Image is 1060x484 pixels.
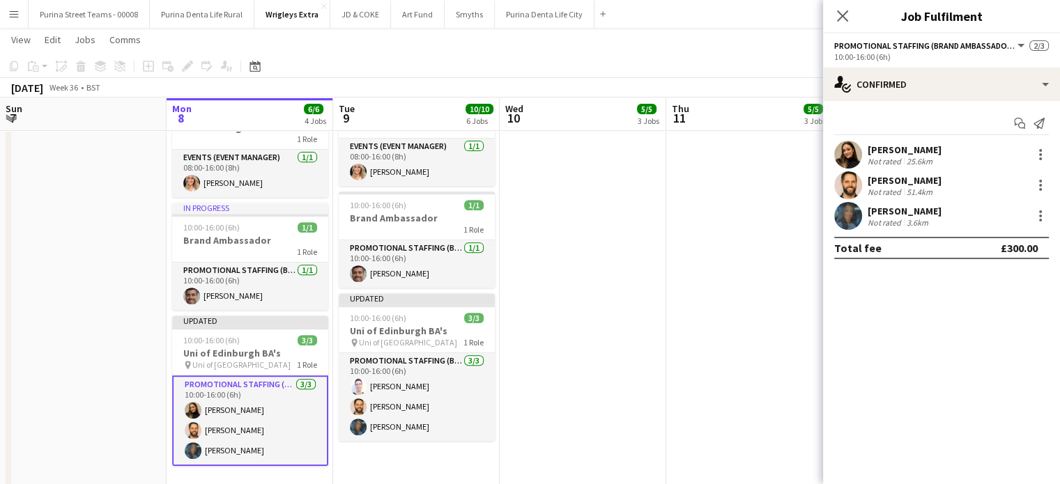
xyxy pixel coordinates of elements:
div: [PERSON_NAME] [868,205,942,217]
h3: Job Fulfilment [823,7,1060,25]
span: 7 [3,110,22,126]
app-job-card: 08:00-16:00 (8h)1/1Event Manager1 RoleEvents (Event Manager)1/108:00-16:00 (8h)[PERSON_NAME] [339,90,495,186]
div: Updated [172,315,328,327]
span: 10:00-16:00 (6h) [183,222,240,233]
app-card-role: Events (Event Manager)1/108:00-16:00 (8h)[PERSON_NAME] [172,150,328,197]
span: 9 [337,110,355,126]
div: [PERSON_NAME] [868,174,942,187]
span: 10:00-16:00 (6h) [183,335,240,345]
div: 51.4km [904,187,935,197]
app-card-role: Promotional Staffing (Brand Ambassadors)1/110:00-16:00 (6h)[PERSON_NAME] [172,263,328,310]
div: BST [86,82,100,93]
span: 1 Role [297,359,317,370]
app-job-card: 10:00-16:00 (6h)1/1Brand Ambassador1 RolePromotional Staffing (Brand Ambassadors)1/110:00-16:00 (... [339,192,495,288]
span: 3/3 [298,335,317,345]
div: Not rated [868,156,904,166]
button: Smyths [445,1,495,28]
h3: Brand Ambassador [339,212,495,224]
button: Purina Denta Life City [495,1,594,28]
button: Purina Street Teams - 00008 [29,1,150,28]
div: 25.6km [904,156,935,166]
app-job-card: In progress08:00-16:00 (8h)1/1Event Manager1 RoleEvents (Event Manager)1/108:00-16:00 (8h)[PERSON... [172,90,328,197]
span: Week 36 [46,82,81,93]
span: 11 [670,110,689,126]
span: 8 [170,110,192,126]
button: Art Fund [391,1,445,28]
app-card-role: Promotional Staffing (Brand Ambassadors)3/310:00-16:00 (6h)[PERSON_NAME][PERSON_NAME][PERSON_NAME] [172,375,328,466]
span: 1 Role [297,247,317,257]
app-card-role: Promotional Staffing (Brand Ambassadors)1/110:00-16:00 (6h)[PERSON_NAME] [339,240,495,288]
span: 10:00-16:00 (6h) [350,200,406,210]
span: Wed [505,102,523,115]
span: Uni of [GEOGRAPHIC_DATA] [359,337,457,348]
span: View [11,33,31,46]
span: Mon [172,102,192,115]
span: 5/5 [804,104,823,114]
app-job-card: In progress10:00-16:00 (6h)1/1Brand Ambassador1 RolePromotional Staffing (Brand Ambassadors)1/110... [172,203,328,310]
h3: Uni of Edinburgh BA's [172,347,328,359]
span: 2/3 [1029,40,1049,51]
span: Promotional Staffing (Brand Ambassadors) [834,40,1015,51]
span: 10:00-16:00 (6h) [350,313,406,323]
a: Jobs [69,31,101,49]
div: [PERSON_NAME] [868,143,942,156]
div: £300.00 [1001,241,1038,255]
div: Confirmed [823,68,1060,101]
span: Sun [6,102,22,115]
div: Not rated [868,217,904,228]
span: Thu [672,102,689,115]
span: 1 Role [463,337,484,348]
app-job-card: Updated10:00-16:00 (6h)3/3Uni of Edinburgh BA's Uni of [GEOGRAPHIC_DATA]1 RolePromotional Staffin... [172,315,328,466]
div: Not rated [868,187,904,197]
div: 3 Jobs [804,116,826,126]
a: Comms [104,31,146,49]
span: 1 Role [297,134,317,144]
div: 3.6km [904,217,931,228]
div: 6 Jobs [466,116,493,126]
button: Promotional Staffing (Brand Ambassadors) [834,40,1027,51]
span: Jobs [75,33,95,46]
span: 10 [503,110,523,126]
div: 10:00-16:00 (6h) [834,52,1049,62]
span: 1/1 [298,222,317,233]
button: JD & COKE [330,1,391,28]
button: Wrigleys Extra [254,1,330,28]
h3: Uni of Edinburgh BA's [339,325,495,337]
span: 6/6 [304,104,323,114]
div: 3 Jobs [638,116,659,126]
span: Uni of [GEOGRAPHIC_DATA] [192,359,291,370]
span: 5/5 [637,104,656,114]
button: Purina Denta Life Rural [150,1,254,28]
span: Comms [109,33,141,46]
span: 3/3 [464,313,484,323]
app-card-role: Events (Event Manager)1/108:00-16:00 (8h)[PERSON_NAME] [339,139,495,186]
span: 10/10 [466,104,493,114]
div: In progress [172,203,328,214]
div: 4 Jobs [305,116,326,126]
span: Edit [45,33,61,46]
a: Edit [39,31,66,49]
h3: Brand Ambassador [172,234,328,247]
app-job-card: Updated10:00-16:00 (6h)3/3Uni of Edinburgh BA's Uni of [GEOGRAPHIC_DATA]1 RolePromotional Staffin... [339,293,495,441]
div: Total fee [834,241,882,255]
app-card-role: Promotional Staffing (Brand Ambassadors)3/310:00-16:00 (6h)[PERSON_NAME][PERSON_NAME][PERSON_NAME] [339,353,495,441]
div: [DATE] [11,81,43,95]
span: 1 Role [463,224,484,235]
div: Updated [339,293,495,304]
a: View [6,31,36,49]
span: 1/1 [464,200,484,210]
span: Tue [339,102,355,115]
